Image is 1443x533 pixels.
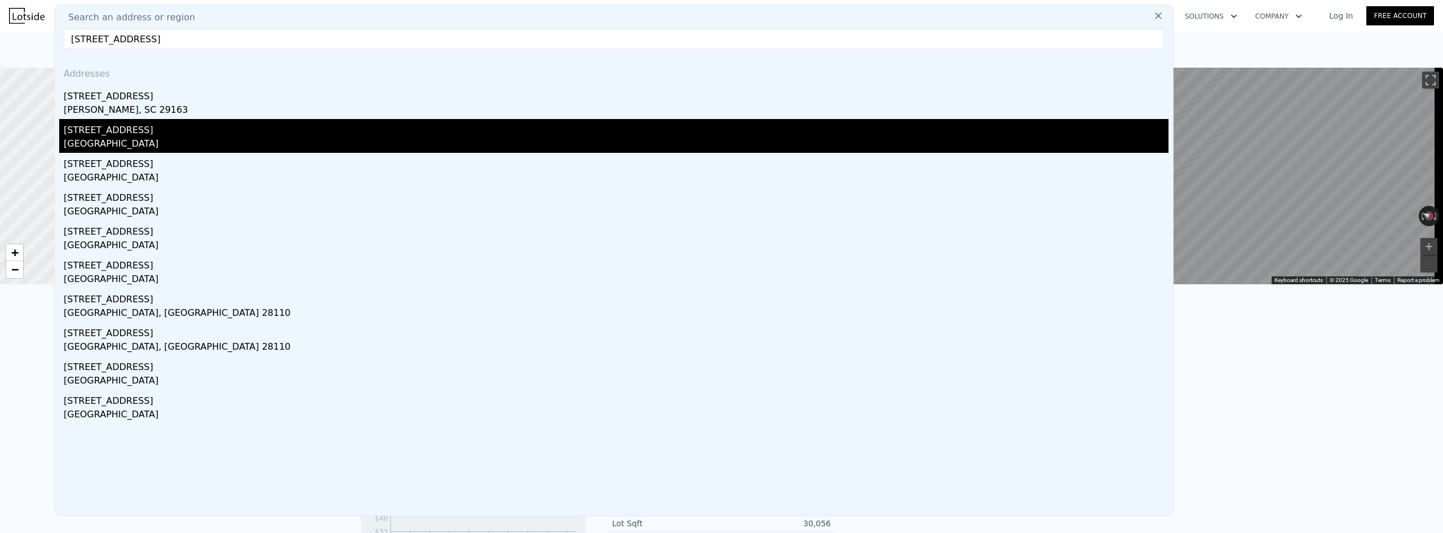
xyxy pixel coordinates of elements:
[11,262,19,276] span: −
[1316,10,1366,21] a: Log In
[64,29,1164,49] input: Enter an address, city, region, neighborhood or zip code
[1330,277,1368,283] span: © 2025 Google
[612,518,721,529] div: Lot Sqft
[64,119,1168,137] div: [STREET_ADDRESS]
[1422,72,1439,89] button: Toggle fullscreen view
[11,245,19,259] span: +
[64,205,1168,221] div: [GEOGRAPHIC_DATA]
[64,390,1168,408] div: [STREET_ADDRESS]
[64,408,1168,424] div: [GEOGRAPHIC_DATA]
[1420,256,1437,272] button: Zoom out
[64,322,1168,340] div: [STREET_ADDRESS]
[64,306,1168,322] div: [GEOGRAPHIC_DATA], [GEOGRAPHIC_DATA] 28110
[1274,276,1323,284] button: Keyboard shortcuts
[1246,6,1311,27] button: Company
[64,103,1168,119] div: [PERSON_NAME], SC 29163
[64,340,1168,356] div: [GEOGRAPHIC_DATA], [GEOGRAPHIC_DATA] 28110
[1366,6,1434,25] a: Free Account
[59,11,195,24] span: Search an address or region
[64,221,1168,239] div: [STREET_ADDRESS]
[64,85,1168,103] div: [STREET_ADDRESS]
[1397,277,1440,283] a: Report a problem
[375,514,388,522] tspan: $48
[1176,6,1246,27] button: Solutions
[1419,206,1425,226] button: Rotate counterclockwise
[1375,277,1391,283] a: Terms (opens in new tab)
[1420,238,1437,255] button: Zoom in
[6,261,23,278] a: Zoom out
[64,374,1168,390] div: [GEOGRAPHIC_DATA]
[59,58,1168,85] div: Addresses
[6,244,23,261] a: Zoom in
[64,187,1168,205] div: [STREET_ADDRESS]
[1418,208,1440,224] button: Reset the view
[64,254,1168,272] div: [STREET_ADDRESS]
[1433,206,1440,226] button: Rotate clockwise
[9,8,45,24] img: Lotside
[721,518,831,529] div: 30,056
[64,272,1168,288] div: [GEOGRAPHIC_DATA]
[64,356,1168,374] div: [STREET_ADDRESS]
[64,153,1168,171] div: [STREET_ADDRESS]
[64,239,1168,254] div: [GEOGRAPHIC_DATA]
[64,171,1168,187] div: [GEOGRAPHIC_DATA]
[64,288,1168,306] div: [STREET_ADDRESS]
[64,137,1168,153] div: [GEOGRAPHIC_DATA]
